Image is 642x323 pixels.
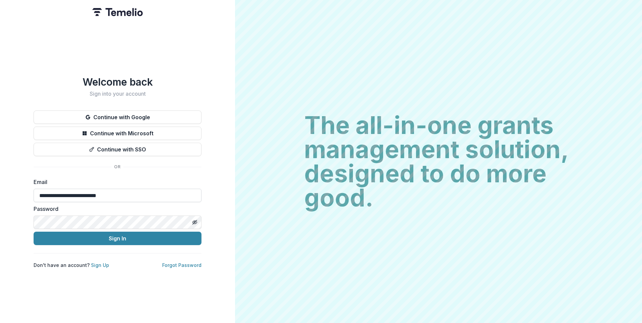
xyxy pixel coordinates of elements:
[34,178,197,186] label: Email
[189,217,200,228] button: Toggle password visibility
[34,91,201,97] h2: Sign into your account
[34,232,201,245] button: Sign In
[162,262,201,268] a: Forgot Password
[34,76,201,88] h1: Welcome back
[34,143,201,156] button: Continue with SSO
[34,205,197,213] label: Password
[91,262,109,268] a: Sign Up
[34,262,109,269] p: Don't have an account?
[34,127,201,140] button: Continue with Microsoft
[34,110,201,124] button: Continue with Google
[92,8,143,16] img: Temelio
